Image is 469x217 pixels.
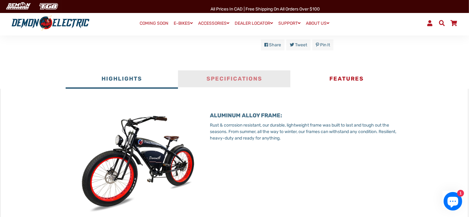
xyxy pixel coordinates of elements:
[210,112,403,119] h3: ALUMINUM ALLOY FRAME:
[211,6,320,12] span: All Prices in CAD | Free shipping on all orders over $100
[269,42,281,48] span: Share
[172,19,195,28] a: E-BIKES
[295,42,307,48] span: Tweet
[9,15,92,31] img: Demon Electric logo
[442,192,464,212] inbox-online-store-chat: Shopify online store chat
[290,70,403,89] button: Features
[276,19,303,28] a: SUPPORT
[178,70,290,89] button: Specifications
[232,19,275,28] a: DEALER LOCATOR
[3,1,33,11] img: Demon Electric
[66,70,178,89] button: Highlights
[304,19,332,28] a: ABOUT US
[36,1,61,11] img: TGB Canada
[196,19,232,28] a: ACCESSORIES
[137,19,171,28] a: COMING SOON
[320,42,330,48] span: Pin it
[210,122,403,141] p: Rust & corrosion resistant, our durable, lightweight frame was built to last and tough out the se...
